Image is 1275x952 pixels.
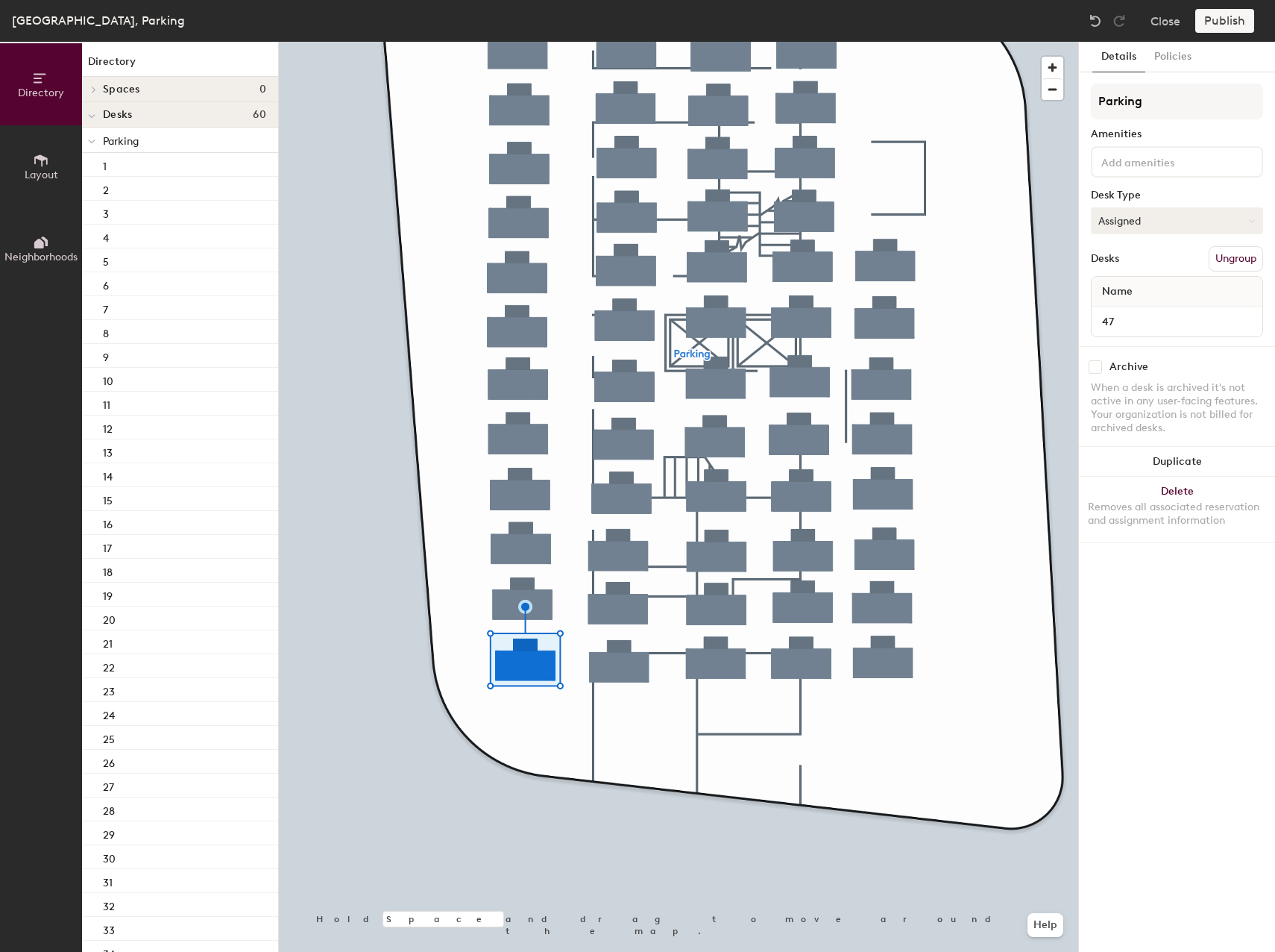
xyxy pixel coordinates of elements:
span: Layout [25,169,58,181]
p: 3 [103,204,109,221]
p: 10 [103,371,113,388]
p: 18 [103,562,113,579]
div: Amenities [1091,128,1263,140]
p: 30 [103,848,116,865]
div: [GEOGRAPHIC_DATA], Parking [12,11,185,30]
p: 19 [103,586,113,603]
span: 0 [259,84,266,95]
span: Spaces [103,84,140,95]
img: Undo [1088,13,1103,28]
p: 15 [103,490,113,507]
p: 24 [103,705,115,722]
h1: Directory [82,54,278,77]
p: 5 [103,251,109,269]
p: 17 [103,538,112,555]
p: 31 [103,872,113,889]
p: 14 [103,466,113,483]
span: Directory [18,87,64,99]
p: 33 [103,920,115,937]
p: 9 [103,347,109,364]
p: 23 [103,681,115,698]
p: 32 [103,896,115,913]
p: 22 [103,657,115,674]
button: DeleteRemoves all associated reservation and assignment information [1079,477,1275,542]
p: 11 [103,395,110,412]
p: 7 [103,299,108,316]
p: 13 [103,442,113,460]
span: Name [1095,278,1140,305]
p: 6 [103,275,109,292]
p: 16 [103,514,113,531]
p: 20 [103,610,116,627]
p: 4 [103,228,109,245]
p: 2 [103,180,109,197]
button: Details [1092,42,1145,72]
button: Assigned [1091,207,1263,234]
button: Close [1150,9,1180,33]
p: 26 [103,753,115,770]
span: Parking [103,135,139,148]
button: Policies [1145,42,1200,72]
p: 29 [103,824,115,842]
p: 21 [103,633,113,651]
span: 60 [253,109,266,121]
input: Add amenities [1098,152,1232,170]
span: Neighborhoods [4,251,78,263]
p: 8 [103,323,109,340]
button: Duplicate [1079,447,1275,477]
img: Redo [1112,13,1127,28]
input: Unnamed desk [1095,311,1259,332]
p: 25 [103,729,115,746]
span: Desks [103,109,132,121]
button: Help [1027,913,1063,937]
div: Desks [1091,253,1119,265]
p: 27 [103,777,114,794]
div: Desk Type [1091,190,1263,201]
div: Archive [1109,361,1148,373]
div: Removes all associated reservation and assignment information [1088,501,1266,527]
div: When a desk is archived it's not active in any user-facing features. Your organization is not bil... [1091,381,1263,435]
p: 1 [103,156,107,173]
button: Ungroup [1209,246,1263,272]
p: 28 [103,801,115,818]
p: 12 [103,419,113,436]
